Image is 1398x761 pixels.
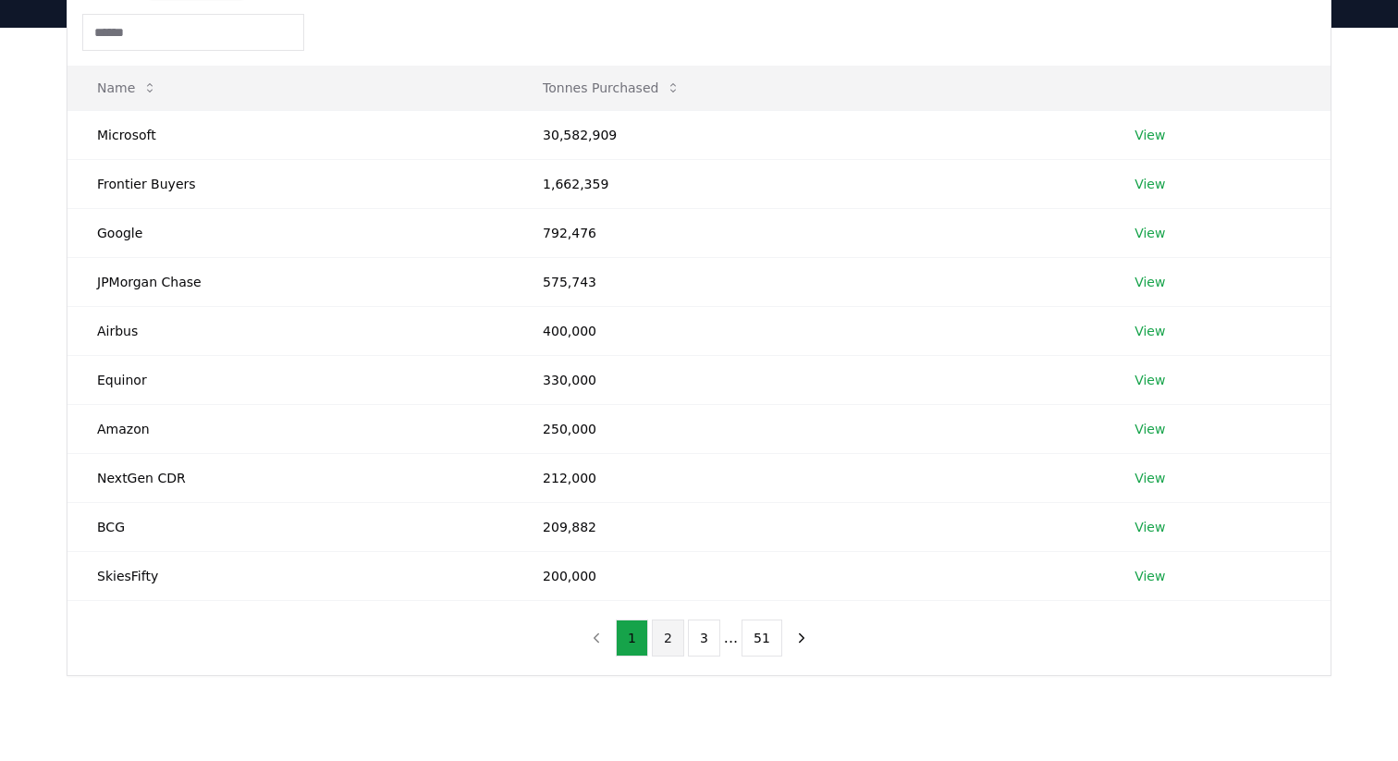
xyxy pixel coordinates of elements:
[67,306,513,355] td: Airbus
[513,257,1105,306] td: 575,743
[1134,469,1165,487] a: View
[1134,224,1165,242] a: View
[652,620,684,657] button: 2
[513,306,1105,355] td: 400,000
[513,551,1105,600] td: 200,000
[67,404,513,453] td: Amazon
[1134,567,1165,585] a: View
[513,159,1105,208] td: 1,662,359
[1134,518,1165,536] a: View
[67,208,513,257] td: Google
[513,404,1105,453] td: 250,000
[786,620,817,657] button: next page
[1134,420,1165,438] a: View
[82,69,172,106] button: Name
[1134,273,1165,291] a: View
[67,551,513,600] td: SkiesFifty
[528,69,695,106] button: Tonnes Purchased
[742,620,782,657] button: 51
[67,159,513,208] td: Frontier Buyers
[67,110,513,159] td: Microsoft
[67,453,513,502] td: NextGen CDR
[513,208,1105,257] td: 792,476
[1134,126,1165,144] a: View
[1134,371,1165,389] a: View
[67,502,513,551] td: BCG
[1134,175,1165,193] a: View
[513,453,1105,502] td: 212,000
[724,627,738,649] li: ...
[688,620,720,657] button: 3
[513,355,1105,404] td: 330,000
[513,110,1105,159] td: 30,582,909
[67,355,513,404] td: Equinor
[1134,322,1165,340] a: View
[67,257,513,306] td: JPMorgan Chase
[616,620,648,657] button: 1
[513,502,1105,551] td: 209,882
